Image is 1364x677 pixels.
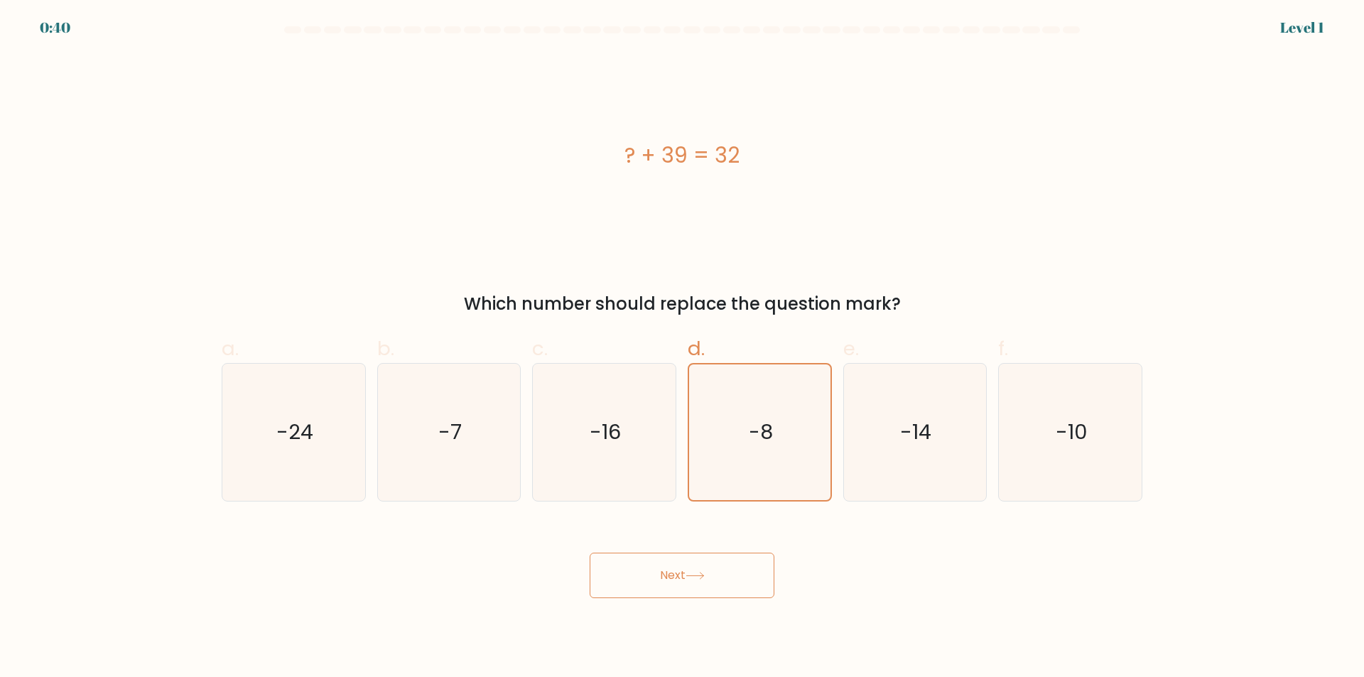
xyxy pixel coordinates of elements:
text: -14 [901,418,932,447]
div: Level 1 [1280,17,1324,38]
span: a. [222,335,239,362]
span: e. [843,335,859,362]
text: -8 [749,418,773,446]
div: ? + 39 = 32 [222,139,1142,171]
text: -16 [590,418,622,447]
span: c. [532,335,548,362]
span: f. [998,335,1008,362]
text: -24 [276,418,313,447]
span: d. [688,335,705,362]
text: -7 [438,418,462,447]
div: Which number should replace the question mark? [230,291,1134,317]
button: Next [590,553,774,598]
div: 0:40 [40,17,70,38]
span: b. [377,335,394,362]
text: -10 [1056,418,1088,447]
